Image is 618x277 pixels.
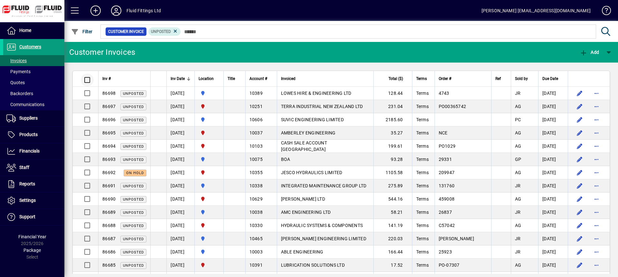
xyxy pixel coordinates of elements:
td: [DATE] [538,245,568,259]
td: 231.04 [373,100,412,113]
span: AUCKLAND [199,248,220,255]
span: PO00365742 [439,104,466,109]
span: AUCKLAND [199,116,220,123]
td: [DATE] [166,232,194,245]
span: Terms [416,130,429,135]
span: [PERSON_NAME] ENGINEERING LIMITED [281,236,366,241]
span: 10038 [249,210,263,215]
button: More options [591,88,602,98]
td: 93.28 [373,153,412,166]
span: AUCKLAND [199,90,220,97]
span: AG [515,262,521,268]
span: 10391 [249,262,263,268]
span: Total ($) [389,75,403,82]
td: [DATE] [538,206,568,219]
div: Invoiced [281,75,370,82]
a: Suppliers [3,110,64,126]
span: FLUID FITTINGS CHRISTCHURCH [199,143,220,150]
span: JR [515,210,521,215]
mat-chip: Customer Invoice Status: Unposted [148,27,181,36]
span: Unposted [123,144,144,149]
span: 10389 [249,91,263,96]
button: More options [591,233,602,244]
a: Payments [3,66,64,77]
span: Financial Year [18,234,46,239]
button: Edit [575,141,585,151]
span: 86687 [102,236,116,241]
div: Order # [439,75,487,82]
span: Terms [416,91,429,96]
span: [PERSON_NAME] [439,236,474,241]
span: 459008 [439,196,455,202]
span: AUCKLAND [199,156,220,163]
td: 220.03 [373,232,412,245]
button: More options [591,247,602,257]
span: On hold [126,171,144,175]
span: Terms [416,104,429,109]
span: Package [23,248,41,253]
span: Financials [19,148,40,153]
a: Reports [3,176,64,192]
a: Invoices [3,55,64,66]
button: Edit [575,181,585,191]
td: [DATE] [538,87,568,100]
span: LUBRICATION SOLUTIONS LTD [281,262,345,268]
span: PC [515,117,521,122]
span: Unposted [123,237,144,241]
span: Staff [19,165,29,170]
span: Unposted [123,118,144,122]
span: NCE [439,130,448,135]
td: 141.19 [373,219,412,232]
span: AMC ENGINEERING LTD [281,210,331,215]
td: [DATE] [166,113,194,126]
td: [DATE] [538,100,568,113]
span: 86693 [102,157,116,162]
button: Profile [106,5,126,16]
span: Customer Invoice [108,28,144,35]
span: JR [515,91,521,96]
span: AG [515,170,521,175]
span: Account # [249,75,267,82]
span: Terms [416,249,429,254]
td: [DATE] [538,193,568,206]
span: Location [199,75,214,82]
span: BOA [281,157,290,162]
span: Terms [416,210,429,215]
button: Edit [575,114,585,125]
td: [DATE] [166,219,194,232]
span: SUVIC ENGINEERING LIMITED [281,117,344,122]
span: 86685 [102,262,116,268]
span: FLUID FITTINGS CHRISTCHURCH [199,222,220,229]
button: Edit [575,101,585,112]
span: HYDRAULIC SYSTEMS & COMPONENTS [281,223,363,228]
a: Settings [3,193,64,209]
button: Edit [575,154,585,164]
span: 86690 [102,196,116,202]
a: Products [3,127,64,143]
span: Terms [416,157,429,162]
span: LOWES HIRE & ENGINEERING LTD [281,91,351,96]
span: AMBERLEY ENGINEERING [281,130,336,135]
a: Quotes [3,77,64,88]
span: Support [19,214,35,219]
span: Settings [19,198,36,203]
span: Customers [19,44,41,49]
span: Unposted [123,197,144,202]
div: [PERSON_NAME] [EMAIL_ADDRESS][DOMAIN_NAME] [482,5,591,16]
span: 86689 [102,210,116,215]
div: Due Date [542,75,564,82]
td: [DATE] [166,140,194,153]
span: 86698 [102,91,116,96]
div: Account # [249,75,273,82]
span: Terms [416,75,427,82]
span: ABLE ENGINEERING [281,249,323,254]
td: [DATE] [166,193,194,206]
span: FLUID FITTINGS CHRISTCHURCH [199,262,220,269]
span: 86695 [102,130,116,135]
span: Filter [71,29,93,34]
button: More options [591,114,602,125]
span: Ref [495,75,501,82]
span: Terms [416,236,429,241]
span: Inv # [102,75,111,82]
td: [DATE] [166,100,194,113]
